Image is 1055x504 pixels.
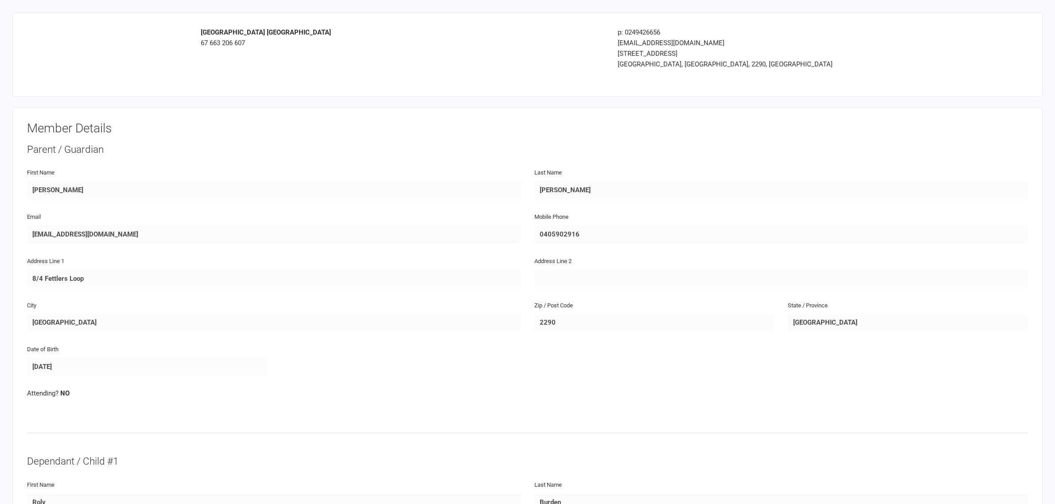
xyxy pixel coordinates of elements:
div: Parent / Guardian [27,143,1028,157]
label: Mobile Phone [534,213,568,222]
h3: Member Details [27,122,1028,136]
label: Date of Birth [27,345,58,354]
div: [STREET_ADDRESS] [618,48,938,59]
div: [EMAIL_ADDRESS][DOMAIN_NAME] [618,38,938,48]
label: Zip / Post Code [534,301,573,310]
div: 67 663 206 607 [201,27,604,48]
div: [GEOGRAPHIC_DATA], [GEOGRAPHIC_DATA], 2290, [GEOGRAPHIC_DATA] [618,59,938,70]
label: Last Name [534,168,562,178]
label: First Name [27,481,55,490]
div: Dependant / Child #1 [27,454,1028,469]
label: Last Name [534,481,562,490]
strong: [GEOGRAPHIC_DATA] [GEOGRAPHIC_DATA] [201,28,331,36]
strong: NO [60,389,70,397]
label: State / Province [788,301,828,310]
div: p: 0249426656 [618,27,938,38]
label: City [27,301,36,310]
label: Address Line 1 [27,257,64,266]
label: Email [27,213,41,222]
span: Attending? [27,389,58,397]
label: Address Line 2 [534,257,572,266]
label: First Name [27,168,55,178]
